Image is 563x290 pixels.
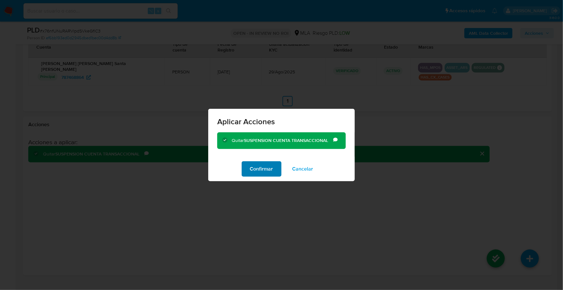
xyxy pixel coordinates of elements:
span: Cancelar [292,162,313,176]
button: Confirmar [242,161,281,177]
button: Cancelar [284,161,322,177]
div: Quitar [232,137,333,144]
b: SUSPENSION CUENTA TRANSACCIONAL [244,137,328,144]
span: Aplicar Acciones [217,118,346,126]
span: Confirmar [250,162,273,176]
